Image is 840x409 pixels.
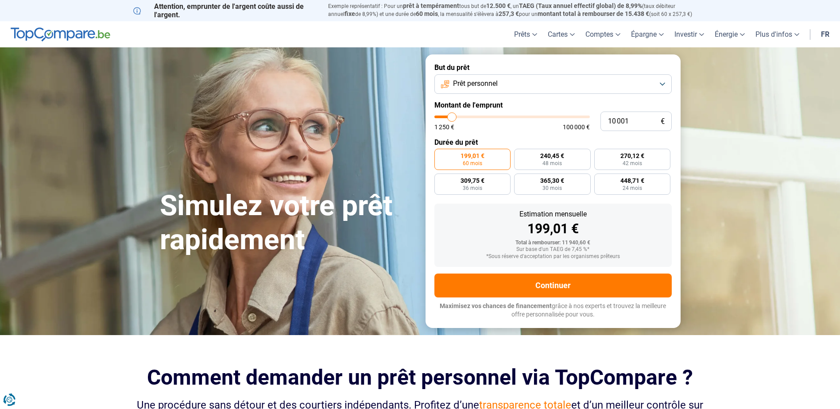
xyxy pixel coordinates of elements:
[434,124,454,130] span: 1 250 €
[542,185,562,191] span: 30 mois
[661,118,665,125] span: €
[563,124,590,130] span: 100 000 €
[461,177,484,184] span: 309,75 €
[709,21,750,47] a: Énergie
[453,79,498,89] span: Prêt personnel
[160,189,415,257] h1: Simulez votre prêt rapidement
[463,185,482,191] span: 36 mois
[416,10,438,17] span: 60 mois
[816,21,835,47] a: fr
[441,247,665,253] div: Sur base d'un TAEG de 7,45 %*
[620,177,644,184] span: 448,71 €
[434,138,672,147] label: Durée du prêt
[623,185,642,191] span: 24 mois
[441,240,665,246] div: Total à rembourser: 11 940,60 €
[509,21,542,47] a: Prêts
[623,161,642,166] span: 42 mois
[11,27,110,42] img: TopCompare
[461,153,484,159] span: 199,01 €
[499,10,519,17] span: 257,3 €
[328,2,707,18] p: Exemple représentatif : Pour un tous but de , un (taux débiteur annuel de 8,99%) et une durée de ...
[669,21,709,47] a: Investir
[345,10,355,17] span: fixe
[750,21,805,47] a: Plus d'infos
[434,302,672,319] p: grâce à nos experts et trouvez la meilleure offre personnalisée pour vous.
[441,211,665,218] div: Estimation mensuelle
[542,21,580,47] a: Cartes
[403,2,459,9] span: prêt à tempérament
[434,63,672,72] label: But du prêt
[434,74,672,94] button: Prêt personnel
[133,365,707,390] h2: Comment demander un prêt personnel via TopCompare ?
[542,161,562,166] span: 48 mois
[441,222,665,235] div: 199,01 €
[441,254,665,260] div: *Sous réserve d'acceptation par les organismes prêteurs
[538,10,649,17] span: montant total à rembourser de 15.438 €
[440,302,552,309] span: Maximisez vos chances de financement
[540,177,564,184] span: 365,30 €
[580,21,626,47] a: Comptes
[620,153,644,159] span: 270,12 €
[540,153,564,159] span: 240,45 €
[133,2,317,19] p: Attention, emprunter de l'argent coûte aussi de l'argent.
[486,2,511,9] span: 12.500 €
[434,101,672,109] label: Montant de l'emprunt
[463,161,482,166] span: 60 mois
[519,2,642,9] span: TAEG (Taux annuel effectif global) de 8,99%
[434,274,672,297] button: Continuer
[626,21,669,47] a: Épargne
